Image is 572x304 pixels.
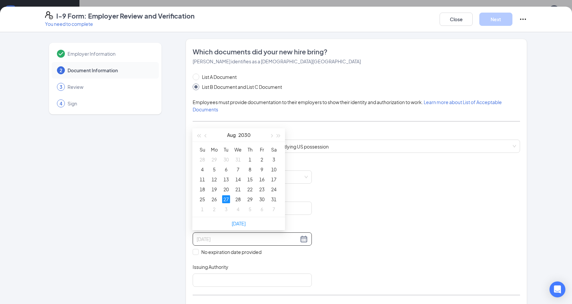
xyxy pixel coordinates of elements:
[198,205,206,213] div: 1
[256,154,268,164] td: 2030-08-02
[246,195,254,203] div: 29
[197,235,299,243] input: 08/27/2030
[196,204,208,214] td: 2030-09-01
[232,164,244,174] td: 2030-08-07
[193,99,502,112] span: Employees must provide documentation to their employers to show their identity and authorization ...
[193,58,361,64] span: [PERSON_NAME] identifies as a [DEMOGRAPHIC_DATA][GEOGRAPHIC_DATA]
[268,145,280,154] th: Sa
[199,73,239,81] span: List A Document
[238,128,251,142] button: 2030
[244,145,256,154] th: Th
[256,204,268,214] td: 2030-09-06
[198,185,206,193] div: 18
[234,205,242,213] div: 4
[234,155,242,163] div: 31
[244,204,256,214] td: 2030-09-05
[210,175,218,183] div: 12
[234,165,242,173] div: 7
[193,47,520,56] span: Which documents did your new hire bring?
[193,264,228,270] span: Issuing Authority
[256,184,268,194] td: 2030-08-23
[45,21,195,27] p: You need to complete
[549,281,565,297] div: Open Intercom Messenger
[208,145,220,154] th: Mo
[268,154,280,164] td: 2030-08-03
[232,154,244,164] td: 2030-07-31
[222,155,230,163] div: 30
[198,175,206,183] div: 11
[270,185,278,193] div: 24
[232,145,244,154] th: We
[198,165,206,173] div: 4
[210,155,218,163] div: 29
[196,194,208,204] td: 2030-08-25
[210,195,218,203] div: 26
[258,155,266,163] div: 2
[244,154,256,164] td: 2030-08-01
[198,155,206,163] div: 28
[60,100,62,107] span: 4
[222,175,230,183] div: 13
[246,165,254,173] div: 8
[232,184,244,194] td: 2030-08-21
[258,195,266,203] div: 30
[227,128,236,142] button: Aug
[60,84,62,90] span: 3
[220,194,232,204] td: 2030-08-27
[256,164,268,174] td: 2030-08-09
[268,184,280,194] td: 2030-08-24
[197,140,516,152] span: Driver’s License issued by U.S State or outlying US possession
[222,165,230,173] div: 6
[258,205,266,213] div: 6
[246,185,254,193] div: 22
[256,174,268,184] td: 2030-08-16
[220,164,232,174] td: 2030-08-06
[258,175,266,183] div: 16
[222,205,230,213] div: 3
[60,67,62,74] span: 2
[246,155,254,163] div: 1
[256,145,268,154] th: Fr
[519,15,527,23] svg: Ellipses
[56,11,195,21] h4: I-9 Form: Employer Review and Verification
[244,174,256,184] td: 2030-08-15
[57,50,65,58] svg: Checkmark
[258,165,266,173] div: 9
[196,145,208,154] th: Su
[220,204,232,214] td: 2030-09-03
[220,145,232,154] th: Tu
[234,175,242,183] div: 14
[232,174,244,184] td: 2030-08-14
[196,164,208,174] td: 2030-08-04
[270,155,278,163] div: 3
[198,195,206,203] div: 25
[270,205,278,213] div: 7
[222,185,230,193] div: 20
[244,194,256,204] td: 2030-08-29
[268,194,280,204] td: 2030-08-31
[232,204,244,214] td: 2030-09-04
[210,205,218,213] div: 2
[270,195,278,203] div: 31
[234,185,242,193] div: 21
[258,185,266,193] div: 23
[208,154,220,164] td: 2030-07-29
[45,11,53,19] svg: FormI9EVerifyIcon
[244,164,256,174] td: 2030-08-08
[196,184,208,194] td: 2030-08-18
[244,184,256,194] td: 2030-08-22
[256,194,268,204] td: 2030-08-30
[220,174,232,184] td: 2030-08-13
[199,248,264,256] span: No expiration date provided
[440,13,473,26] button: Close
[208,184,220,194] td: 2030-08-19
[222,195,230,203] div: 27
[208,204,220,214] td: 2030-09-02
[208,164,220,174] td: 2030-08-05
[68,84,152,90] span: Review
[210,165,218,173] div: 5
[68,100,152,107] span: Sign
[246,205,254,213] div: 5
[479,13,512,26] button: Next
[210,185,218,193] div: 19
